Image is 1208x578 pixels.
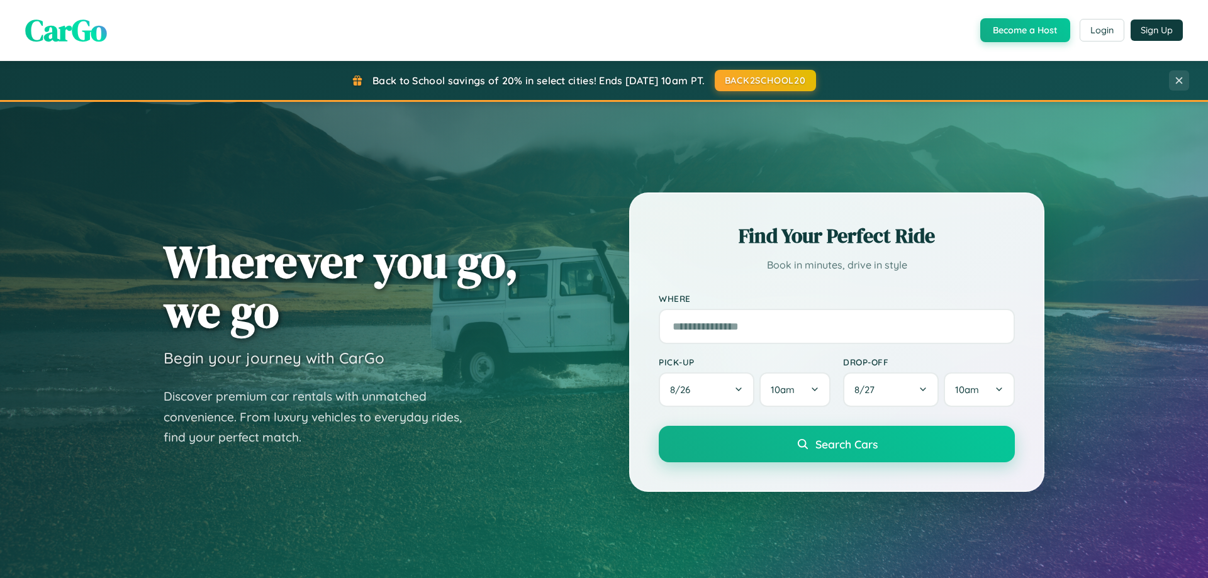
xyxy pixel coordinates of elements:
span: CarGo [25,9,107,51]
p: Discover premium car rentals with unmatched convenience. From luxury vehicles to everyday rides, ... [164,386,478,448]
button: Become a Host [980,18,1070,42]
button: Search Cars [659,426,1015,462]
label: Drop-off [843,357,1015,367]
button: Sign Up [1131,19,1183,41]
h3: Begin your journey with CarGo [164,348,384,367]
span: 8 / 27 [854,384,881,396]
p: Book in minutes, drive in style [659,256,1015,274]
button: 10am [759,372,830,407]
label: Where [659,293,1015,304]
span: 10am [955,384,979,396]
h2: Find Your Perfect Ride [659,222,1015,250]
span: Back to School savings of 20% in select cities! Ends [DATE] 10am PT. [372,74,705,87]
button: 10am [944,372,1015,407]
label: Pick-up [659,357,830,367]
button: Login [1080,19,1124,42]
button: 8/27 [843,372,939,407]
button: 8/26 [659,372,754,407]
h1: Wherever you go, we go [164,236,518,336]
button: BACK2SCHOOL20 [715,70,816,91]
span: Search Cars [815,437,878,451]
span: 8 / 26 [670,384,696,396]
span: 10am [771,384,795,396]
